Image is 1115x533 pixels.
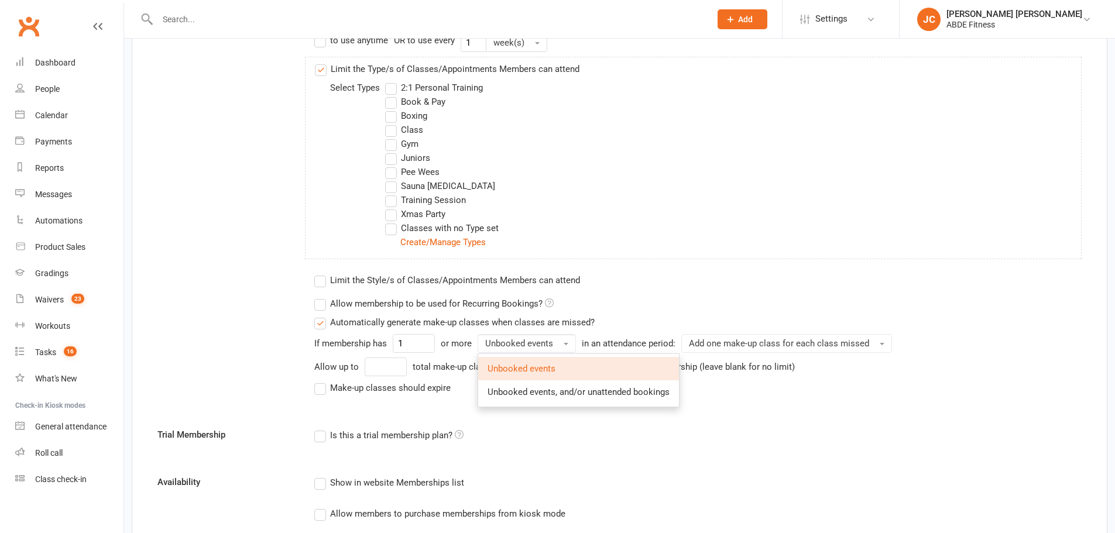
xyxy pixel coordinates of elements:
div: Workouts [35,321,70,331]
a: Automations [15,208,123,234]
input: Search... [154,11,702,27]
label: Boxing [385,109,427,123]
a: What's New [15,366,123,392]
label: Pee Wees [385,165,440,179]
span: week(s) [493,37,524,48]
div: Reports [35,163,64,173]
div: General attendance [35,422,107,431]
button: week(s) [486,33,547,52]
div: Gradings [35,269,68,278]
div: to use anytime [330,33,388,46]
a: Calendar [15,102,123,129]
a: Unbooked events [478,357,679,380]
div: Tasks [35,348,56,357]
a: Reports [15,155,123,181]
a: Tasks 16 [15,339,123,366]
div: What's New [35,374,77,383]
a: Create/Manage Types [400,237,486,247]
div: Calendar [35,111,68,120]
span: 23 [71,294,84,304]
label: Is this a trial membership plan? [314,428,464,442]
button: Add [718,9,767,29]
a: Class kiosk mode [15,466,123,493]
div: in an attendance period: [582,336,675,350]
div: Payments [35,137,72,146]
div: [PERSON_NAME] [PERSON_NAME] [946,9,1082,19]
a: Workouts [15,313,123,339]
label: Book & Pay [385,95,445,109]
label: 2:1 Personal Training [385,81,483,95]
a: Product Sales [15,234,123,260]
a: General attendance kiosk mode [15,414,123,440]
span: Settings [815,6,848,32]
div: If membership has [314,336,387,350]
a: Gradings [15,260,123,287]
label: Make-up classes should expire [314,381,451,395]
a: People [15,76,123,102]
label: Limit the Type/s of Classes/Appointments Members can attend [315,62,579,76]
div: Dashboard [35,58,76,67]
label: Training Session [385,193,466,207]
div: Roll call [35,448,63,458]
a: Waivers 23 [15,287,123,313]
div: Show in website Memberships list [330,476,464,488]
label: Class [385,123,423,137]
a: Payments [15,129,123,155]
label: Allow membership to be used for Recurring Bookings? [314,297,554,311]
div: Allow up to [314,360,359,374]
div: Waivers [35,295,64,304]
span: Add one make-up class for each class missed [689,338,869,349]
span: Unbooked events, and/or unattended bookings [488,387,670,397]
div: Allow members to purchase memberships from kiosk mode [330,507,565,519]
div: or more [441,336,472,350]
div: Messages [35,190,72,199]
div: OR to use every [394,33,455,47]
label: Xmas Party [385,207,445,221]
div: Automations [35,216,83,225]
div: Product Sales [35,242,85,252]
div: People [35,84,60,94]
a: Clubworx [14,12,43,41]
div: Select Types [330,81,400,95]
div: total make-up classes to be automatically generated for the membership (leave blank for no limit) [413,360,795,374]
div: Class check-in [35,474,87,484]
label: Sauna [MEDICAL_DATA] [385,179,495,193]
label: Juniors [385,151,430,165]
span: Unbooked events [488,363,555,374]
span: 16 [64,346,77,356]
span: Unbooked events [485,338,553,349]
label: Trial Membership [149,428,306,442]
label: Availability [149,475,306,489]
div: JC [917,8,941,31]
span: Add [738,15,753,24]
label: Limit the Style/s of Classes/Appointments Members can attend [314,273,580,287]
button: Unbooked events [478,334,576,353]
label: Automatically generate make-up classes when classes are missed? [314,315,595,329]
a: Dashboard [15,50,123,76]
label: Gym [385,137,418,151]
a: Unbooked events, and/or unattended bookings [478,380,679,404]
div: ABDE Fitness [946,19,1082,30]
label: Classes with no Type set [385,221,499,235]
button: Add one make-up class for each class missed [681,334,892,353]
a: Messages [15,181,123,208]
a: Roll call [15,440,123,466]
